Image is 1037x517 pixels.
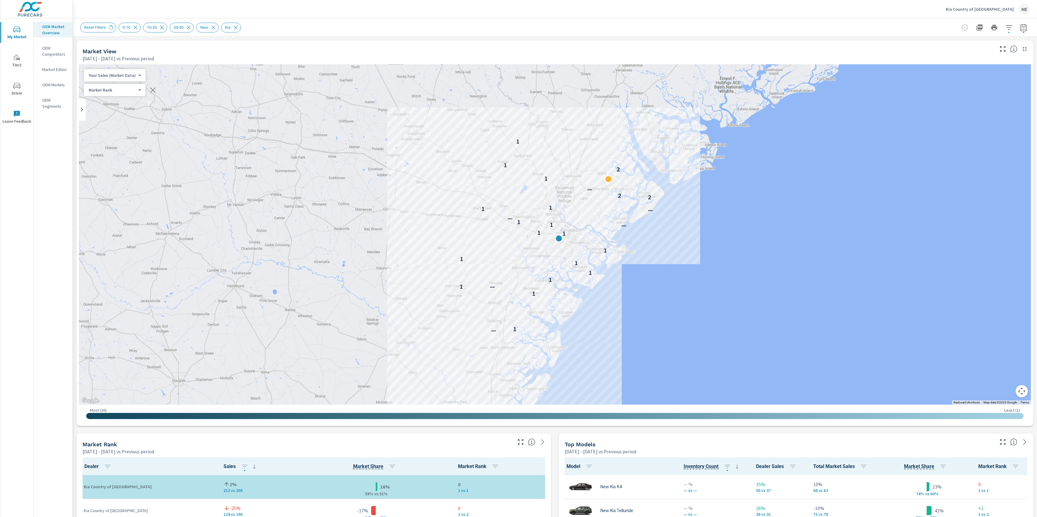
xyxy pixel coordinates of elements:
[34,43,72,59] div: OEM Competitors
[954,400,980,405] button: Keyboard shortcuts
[516,437,526,447] button: Make Fullscreen
[84,73,141,78] div: Your Sales (Market Data)
[0,18,33,131] div: nav menu
[756,504,803,512] p: 26%
[84,508,214,514] p: Kia Country of [GEOGRAPHIC_DATA]
[618,192,621,199] p: 2
[904,463,934,470] span: Market Share
[998,44,1008,54] button: Make Fullscreen
[2,26,31,41] span: My Market
[170,25,187,30] span: 20-30
[648,193,651,201] p: 2
[998,437,1008,447] button: Make Fullscreen
[83,441,117,448] h5: Market Rank
[813,512,875,517] p: 71 vs 79
[973,21,986,34] button: "Export Report to PDF"
[2,82,31,97] span: Driver
[517,218,520,226] p: 1
[80,397,101,405] img: Google
[813,488,875,493] p: 68 vs 62
[458,463,501,470] span: Market Rank
[459,283,463,290] p: 1
[490,283,495,290] p: —
[221,25,234,30] span: Kia
[83,448,154,455] p: [DATE] - [DATE] vs Previous period
[223,463,258,470] span: Sales
[568,478,593,496] img: glamour
[170,23,194,32] div: 20-30
[983,401,1017,404] span: Map data ©2025 Google
[2,54,31,69] span: Tier2
[756,463,799,470] span: Dealer Sales
[684,504,746,512] p: — %
[89,73,136,78] p: Your Sales (Market Data)
[34,96,72,111] div: OEM Segments
[550,221,553,228] p: 1
[84,463,114,470] span: Dealer
[978,481,1026,488] p: 0
[83,48,116,54] h5: Market View
[549,204,552,211] p: 1
[143,25,161,30] span: 10-20
[197,25,212,30] span: New
[1016,385,1028,397] button: Map camera controls
[458,481,544,488] p: 0
[42,45,68,57] p: OEM Competitors
[1004,407,1020,413] p: Least ( 1 )
[528,438,535,446] span: Market Rank shows you how you rank, in terms of sales, to other dealerships in your market. “Mark...
[565,441,596,448] h5: Top Models
[507,215,513,222] p: —
[935,507,944,514] p: 41%
[544,175,548,182] p: 1
[223,488,293,493] p: 212 vs 208
[756,481,803,488] p: 35%
[548,276,552,283] p: 1
[353,463,383,470] span: Dealer Sales / Total Market Sales. [Market = within dealer PMA (or 60 miles if no PMA is defined)...
[978,512,1026,517] p: 1 vs 2
[119,25,134,30] span: 0-10
[978,463,1022,470] span: Market Rank
[84,87,141,93] div: Your Sales (Market Data)
[516,138,519,145] p: 1
[684,512,746,517] p: — vs —
[684,463,741,470] span: Inventory Count
[481,205,485,212] p: 1
[90,407,107,413] p: Most ( 36 )
[600,484,622,489] p: New Kia K4
[357,507,368,514] p: -17%
[513,325,516,333] p: 1
[978,504,1026,512] p: +1
[42,24,68,36] p: OEM Market Overview
[89,87,136,93] p: Market Rank
[230,481,236,488] p: 2%
[84,484,214,490] p: Kia Country of [GEOGRAPHIC_DATA]
[978,488,1026,493] p: 1 vs 1
[458,504,544,512] p: 0
[83,55,154,62] p: [DATE] - [DATE] vs Previous period
[353,463,398,470] span: Market Share
[600,508,633,513] p: New Kia Telluride
[537,229,541,236] p: 1
[1020,401,1029,404] a: Terms (opens in new tab)
[684,463,718,470] span: The number of vehicles currently in dealer inventory. This does not include shared inventory, nor...
[904,463,949,470] span: Market Share
[932,483,942,490] p: 23%
[230,504,241,512] p: -25%
[196,23,219,32] div: New
[1010,438,1017,446] span: Find the biggest opportunities within your model lineup nationwide. [Source: Market registration ...
[504,161,507,169] p: 1
[1019,4,1030,15] div: ME
[42,97,68,109] p: OEM Segments
[648,206,653,214] p: —
[42,82,68,88] p: OEM Models
[458,512,544,517] p: 2 vs 2
[813,504,875,512] p: -10%
[621,222,626,229] p: —
[80,23,116,32] div: Reset Filters
[376,491,391,496] p: s 51%
[911,491,927,496] p: 74% v
[360,491,376,496] p: 59% v
[1020,44,1030,54] button: Minimize Widget
[589,269,592,276] p: 1
[80,397,101,405] a: Open this area in Google Maps (opens a new window)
